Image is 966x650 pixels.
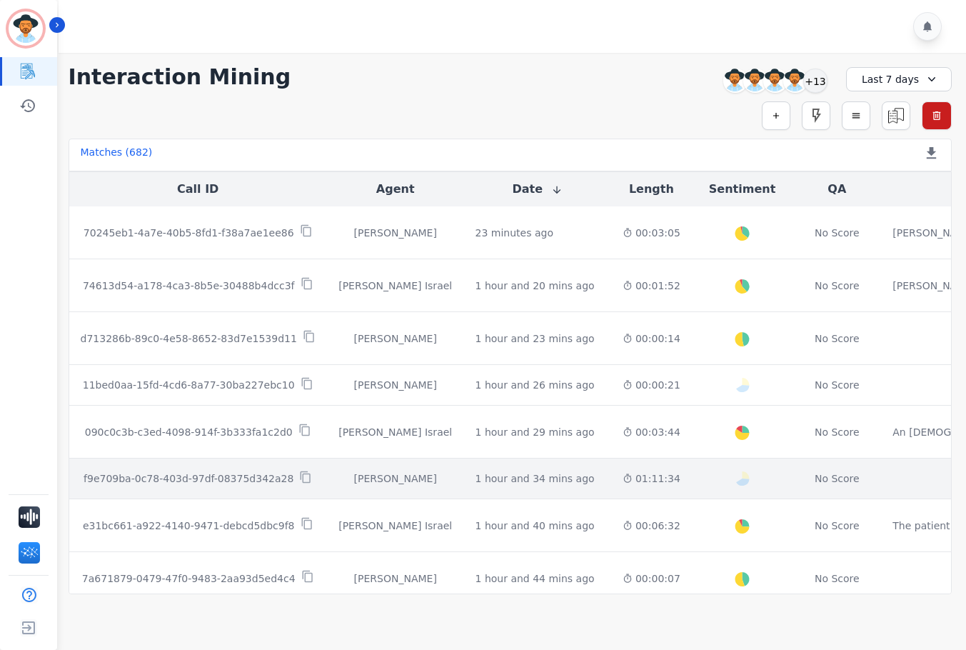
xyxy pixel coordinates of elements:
img: Bordered avatar [9,11,43,46]
div: No Score [815,378,860,392]
p: f9e709ba-0c78-403d-97df-08375d342a28 [84,471,293,486]
button: Length [629,181,674,198]
div: No Score [815,425,860,439]
div: No Score [815,331,860,346]
p: d713286b-89c0-4e58-8652-83d7e1539d11 [81,331,297,346]
div: +13 [803,69,827,93]
div: [PERSON_NAME] Israel [338,519,453,533]
p: 70245eb1-4a7e-40b5-8fd1-f38a7ae1ee86 [84,226,294,240]
div: Matches ( 682 ) [81,145,153,165]
button: Agent [376,181,415,198]
div: 1 hour and 23 mins ago [476,331,595,346]
div: 1 hour and 40 mins ago [476,519,595,533]
div: [PERSON_NAME] [338,331,453,346]
button: Sentiment [709,181,775,198]
div: No Score [815,279,860,293]
p: e31bc661-a922-4140-9471-debcd5dbc9f8 [83,519,295,533]
div: 23 minutes ago [476,226,553,240]
div: [PERSON_NAME] [338,226,453,240]
p: 74613d54-a178-4ca3-8b5e-30488b4dcc3f [83,279,295,293]
div: 00:03:05 [623,226,680,240]
p: 7a671879-0479-47f0-9483-2aa93d5ed4c4 [82,571,296,586]
div: 00:00:07 [623,571,680,586]
div: 00:06:32 [623,519,680,533]
div: No Score [815,571,860,586]
div: 00:01:52 [623,279,680,293]
p: 090c0c3b-c3ed-4098-914f-3b333fa1c2d0 [85,425,293,439]
h1: Interaction Mining [69,64,291,90]
div: No Score [815,471,860,486]
div: 1 hour and 34 mins ago [476,471,595,486]
div: Last 7 days [846,67,952,91]
div: 01:11:34 [623,471,680,486]
div: 00:00:14 [623,331,680,346]
div: [PERSON_NAME] Israel [338,279,453,293]
div: 1 hour and 26 mins ago [476,378,595,392]
div: 00:00:21 [623,378,680,392]
div: [PERSON_NAME] [338,571,453,586]
div: No Score [815,519,860,533]
button: Date [512,181,563,198]
button: QA [827,181,846,198]
div: 1 hour and 44 mins ago [476,571,595,586]
div: [PERSON_NAME] [338,471,453,486]
button: Call ID [177,181,218,198]
div: [PERSON_NAME] Israel [338,425,453,439]
div: 00:03:44 [623,425,680,439]
div: [PERSON_NAME] [338,378,453,392]
div: 1 hour and 29 mins ago [476,425,595,439]
div: No Score [815,226,860,240]
p: 11bed0aa-15fd-4cd6-8a77-30ba227ebc10 [83,378,295,392]
div: 1 hour and 20 mins ago [476,279,595,293]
